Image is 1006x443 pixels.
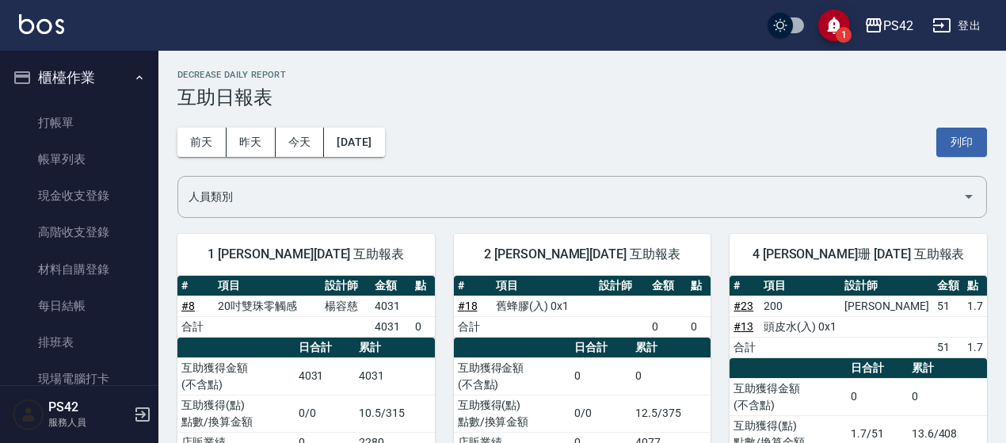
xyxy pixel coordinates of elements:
[355,395,434,432] td: 10.5/315
[371,316,411,337] td: 4031
[648,276,687,296] th: 金額
[963,296,987,316] td: 1.7
[730,337,760,357] td: 合計
[734,320,753,333] a: #13
[631,395,711,432] td: 12.5/375
[908,378,987,415] td: 0
[836,27,852,43] span: 1
[276,128,325,157] button: 今天
[963,276,987,296] th: 點
[730,378,847,415] td: 互助獲得金額 (不含點)
[936,128,987,157] button: 列印
[177,395,295,432] td: 互助獲得(點) 點數/換算金額
[570,357,631,395] td: 0
[411,316,434,337] td: 0
[177,316,214,337] td: 合計
[454,316,493,337] td: 合計
[324,128,384,157] button: [DATE]
[458,300,478,312] a: #18
[13,399,44,430] img: Person
[371,276,411,296] th: 金額
[355,338,434,358] th: 累計
[177,70,987,80] h2: Decrease Daily Report
[48,399,129,415] h5: PS42
[760,316,840,337] td: 頭皮水(入) 0x1
[177,276,435,338] table: a dense table
[734,300,753,312] a: #23
[185,183,956,211] input: 人員名稱
[321,276,372,296] th: 設計師
[6,361,152,397] a: 現場電腦打卡
[933,296,963,316] td: 51
[371,296,411,316] td: 4031
[492,296,595,316] td: 舊蜂膠(入) 0x1
[6,288,152,324] a: 每日結帳
[454,395,571,432] td: 互助獲得(點) 點數/換算金額
[687,276,711,296] th: 點
[214,276,320,296] th: 項目
[196,246,416,262] span: 1 [PERSON_NAME][DATE] 互助報表
[595,276,648,296] th: 設計師
[6,251,152,288] a: 材料自購登錄
[760,296,840,316] td: 200
[355,357,434,395] td: 4031
[883,16,913,36] div: PS42
[181,300,195,312] a: #8
[295,357,356,395] td: 4031
[908,358,987,379] th: 累計
[411,276,434,296] th: 點
[963,337,987,357] td: 1.7
[295,395,356,432] td: 0/0
[19,14,64,34] img: Logo
[840,296,933,316] td: [PERSON_NAME]
[570,395,631,432] td: 0/0
[926,11,987,40] button: 登出
[631,338,711,358] th: 累計
[6,214,152,250] a: 高階收支登錄
[933,276,963,296] th: 金額
[492,276,595,296] th: 項目
[177,128,227,157] button: 前天
[6,105,152,141] a: 打帳單
[6,178,152,214] a: 現金收支登錄
[847,358,908,379] th: 日合計
[847,378,908,415] td: 0
[730,276,987,358] table: a dense table
[687,316,711,337] td: 0
[818,10,850,41] button: save
[177,357,295,395] td: 互助獲得金額 (不含點)
[6,57,152,98] button: 櫃檯作業
[933,337,963,357] td: 51
[177,276,214,296] th: #
[730,276,760,296] th: #
[227,128,276,157] button: 昨天
[295,338,356,358] th: 日合計
[6,141,152,178] a: 帳單列表
[956,184,981,209] button: Open
[749,246,968,262] span: 4 [PERSON_NAME]珊 [DATE] 互助報表
[454,357,571,395] td: 互助獲得金額 (不含點)
[760,276,840,296] th: 項目
[454,276,493,296] th: #
[570,338,631,358] th: 日合計
[214,296,320,316] td: 20吋雙珠零觸感
[177,86,987,109] h3: 互助日報表
[648,316,687,337] td: 0
[48,415,129,430] p: 服務人員
[454,276,711,338] table: a dense table
[6,324,152,361] a: 排班表
[631,357,711,395] td: 0
[473,246,692,262] span: 2 [PERSON_NAME][DATE] 互助報表
[858,10,920,42] button: PS42
[840,276,933,296] th: 設計師
[321,296,372,316] td: 楊容慈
